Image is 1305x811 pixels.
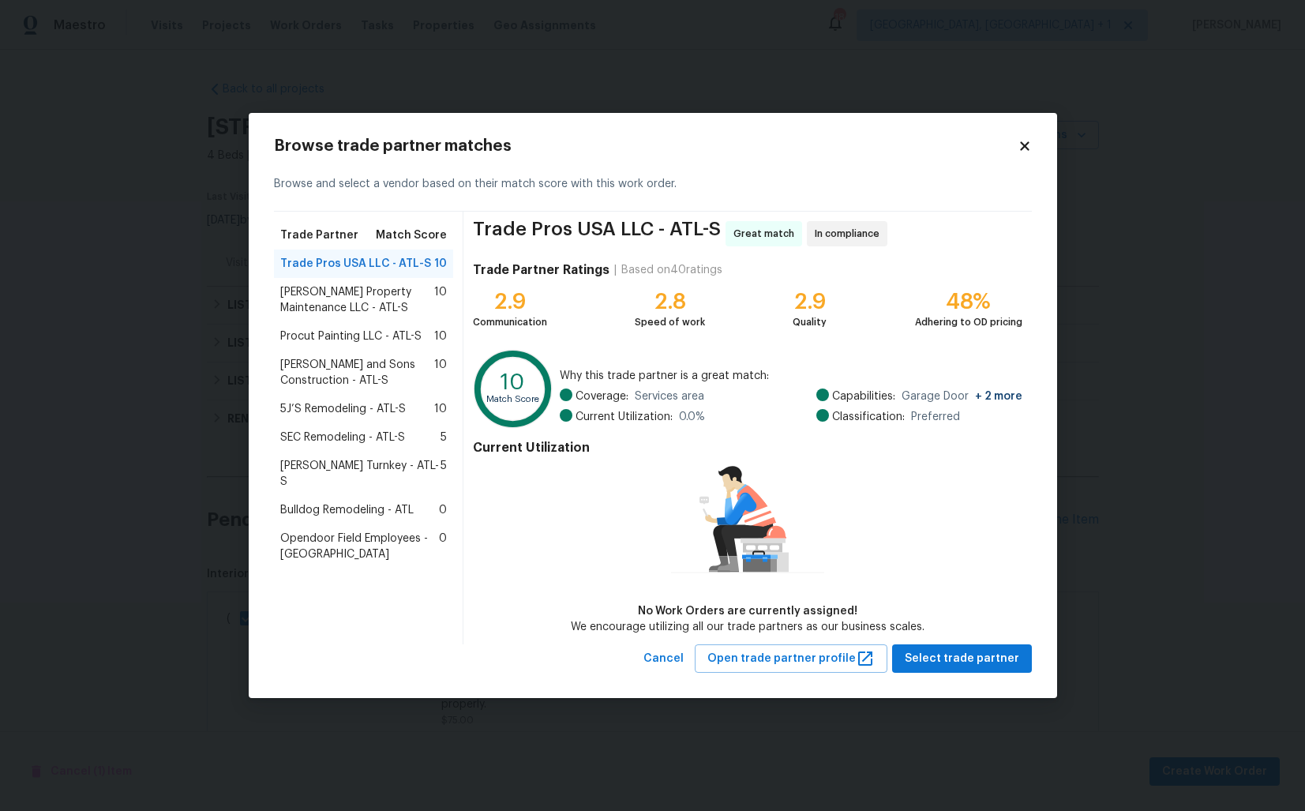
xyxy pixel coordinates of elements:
[439,502,447,518] span: 0
[280,502,414,518] span: Bulldog Remodeling - ATL
[815,226,886,242] span: In compliance
[560,368,1022,384] span: Why this trade partner is a great match:
[911,409,960,425] span: Preferred
[915,314,1022,330] div: Adhering to OD pricing
[434,401,447,417] span: 10
[434,329,447,344] span: 10
[915,294,1022,310] div: 48%
[487,395,540,404] text: Match Score
[635,314,705,330] div: Speed of work
[280,227,358,243] span: Trade Partner
[635,294,705,310] div: 2.8
[707,649,875,669] span: Open trade partner profile
[733,226,801,242] span: Great match
[434,256,447,272] span: 10
[439,531,447,562] span: 0
[280,401,406,417] span: 5J’S Remodeling - ATL-S
[473,440,1022,456] h4: Current Utilization
[637,644,690,674] button: Cancel
[280,458,441,490] span: [PERSON_NAME] Turnkey - ATL-S
[571,603,924,619] div: No Work Orders are currently assigned!
[280,357,435,389] span: [PERSON_NAME] and Sons Construction - ATL-S
[501,370,526,392] text: 10
[643,649,684,669] span: Cancel
[635,389,704,404] span: Services area
[902,389,1022,404] span: Garage Door
[434,284,447,316] span: 10
[434,357,447,389] span: 10
[793,314,827,330] div: Quality
[576,409,673,425] span: Current Utilization:
[571,619,924,635] div: We encourage utilizing all our trade partners as our business scales.
[609,262,621,278] div: |
[793,294,827,310] div: 2.9
[280,430,405,445] span: SEC Remodeling - ATL-S
[274,138,1018,154] h2: Browse trade partner matches
[280,531,440,562] span: Opendoor Field Employees - [GEOGRAPHIC_DATA]
[832,409,905,425] span: Classification:
[280,256,431,272] span: Trade Pros USA LLC - ATL-S
[280,329,422,344] span: Procut Painting LLC - ATL-S
[832,389,895,404] span: Capabilities:
[473,221,721,246] span: Trade Pros USA LLC - ATL-S
[905,649,1019,669] span: Select trade partner
[473,294,547,310] div: 2.9
[621,262,722,278] div: Based on 40 ratings
[441,458,447,490] span: 5
[695,644,887,674] button: Open trade partner profile
[473,314,547,330] div: Communication
[576,389,628,404] span: Coverage:
[376,227,447,243] span: Match Score
[274,157,1032,212] div: Browse and select a vendor based on their match score with this work order.
[975,391,1022,402] span: + 2 more
[892,644,1032,674] button: Select trade partner
[280,284,435,316] span: [PERSON_NAME] Property Maintenance LLC - ATL-S
[679,409,705,425] span: 0.0 %
[473,262,609,278] h4: Trade Partner Ratings
[441,430,447,445] span: 5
